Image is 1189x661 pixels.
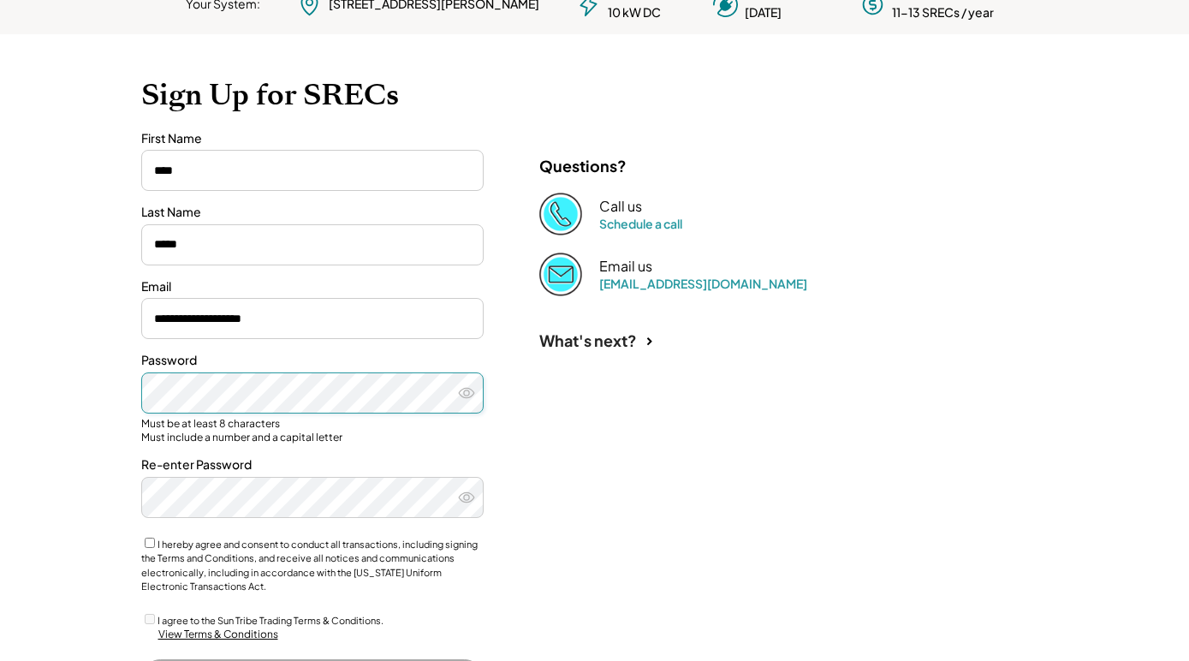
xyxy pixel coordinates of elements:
[158,615,383,626] label: I agree to the Sun Tribe Trading Terms & Conditions.
[141,539,478,593] label: I hereby agree and consent to conduct all transactions, including signing the Terms and Condition...
[599,216,682,231] a: Schedule a call
[141,456,484,473] div: Re-enter Password
[608,4,661,21] div: 10 kW DC
[539,193,582,235] img: Phone%20copy%403x.png
[539,330,637,350] div: What's next?
[892,4,994,21] div: 11-13 SRECs / year
[539,253,582,295] img: Email%202%403x.png
[141,204,484,221] div: Last Name
[745,4,782,21] div: [DATE]
[539,156,627,176] div: Questions?
[141,77,1049,113] h1: Sign Up for SRECs
[599,276,807,291] a: [EMAIL_ADDRESS][DOMAIN_NAME]
[599,258,652,276] div: Email us
[141,278,484,295] div: Email
[141,417,484,444] div: Must be at least 8 characters Must include a number and a capital letter
[599,198,642,216] div: Call us
[141,352,484,369] div: Password
[141,130,484,147] div: First Name
[158,628,278,642] div: View Terms & Conditions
